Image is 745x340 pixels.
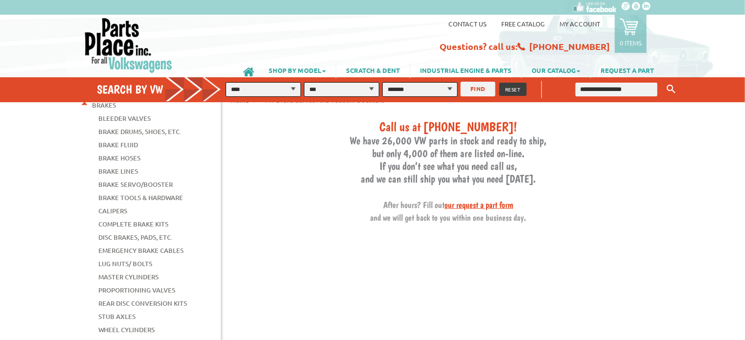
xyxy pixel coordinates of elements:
[92,99,116,112] a: Brakes
[98,152,140,164] a: Brake Hoses
[336,62,410,78] a: SCRATCH & DENT
[380,119,517,134] span: Call us at [PHONE_NUMBER]!
[98,138,138,151] a: Brake Fluid
[98,310,136,323] a: Stub Axles
[98,218,168,230] a: Complete Brake Kits
[98,178,173,191] a: Brake Servo/Booster
[98,191,183,204] a: Brake Tools & Hardware
[259,62,336,78] a: SHOP BY MODEL
[410,62,521,78] a: INDUSTRIAL ENGINE & PARTS
[98,231,172,244] a: Disc Brakes, Pads, Etc.
[505,86,521,93] span: RESET
[98,284,175,296] a: Proportioning Valves
[231,119,666,223] h3: We have 26,000 VW parts in stock and ready to ship, but only 4,000 of them are listed on-line. If...
[664,81,678,97] button: Keyword Search
[444,200,513,210] a: our request a part form
[559,20,600,28] a: My Account
[499,83,527,96] button: RESET
[461,82,495,96] button: FIND
[522,62,590,78] a: OUR CATALOG
[98,112,151,125] a: Bleeder Valves
[591,62,664,78] a: REQUEST A PART
[98,204,127,217] a: Calipers
[98,165,138,178] a: Brake Lines
[97,82,231,96] h4: Search by VW
[84,17,173,73] img: Parts Place Inc!
[98,323,155,336] a: Wheel Cylinders
[371,200,527,223] span: After hours? Fill out and we will get back to you within one business day.
[98,125,181,138] a: Brake Drums, Shoes, Etc.
[448,20,487,28] a: Contact us
[620,39,642,47] p: 0 items
[615,15,647,53] a: 0 items
[98,271,159,283] a: Master Cylinders
[98,297,187,310] a: Rear Disc Conversion Kits
[501,20,545,28] a: Free Catalog
[98,257,152,270] a: Lug Nuts/ Bolts
[98,244,184,257] a: Emergency Brake Cables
